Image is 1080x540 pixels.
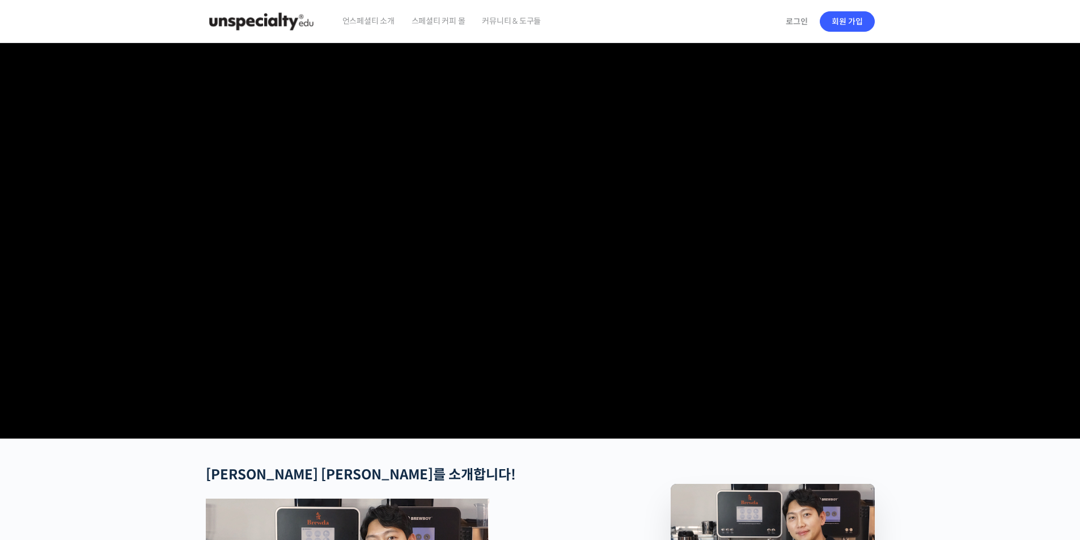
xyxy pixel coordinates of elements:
h2: [PERSON_NAME] [PERSON_NAME]를 소개합니다! [206,467,611,483]
a: 로그인 [779,8,815,35]
a: 회원 가입 [820,11,875,32]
